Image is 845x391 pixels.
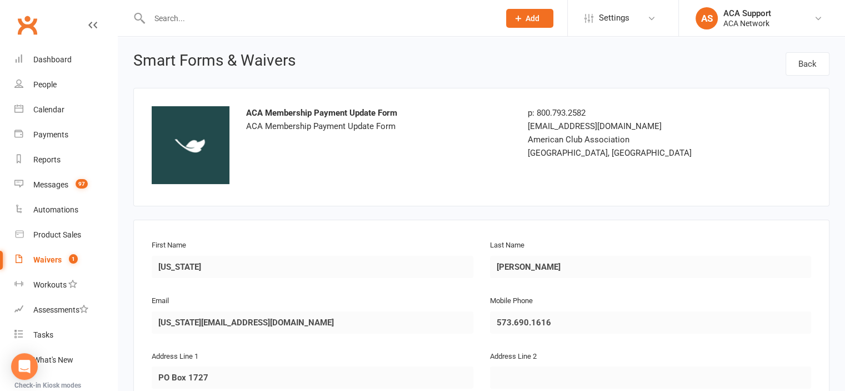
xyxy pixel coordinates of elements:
[33,205,78,214] div: Automations
[528,146,737,160] div: [GEOGRAPHIC_DATA], [GEOGRAPHIC_DATA]
[69,254,78,264] span: 1
[14,72,117,97] a: People
[14,323,117,348] a: Tasks
[528,133,737,146] div: American Club Association
[146,11,492,26] input: Search...
[786,52,829,76] a: Back
[246,106,511,133] div: ACA Membership Payment Update Form
[33,255,62,264] div: Waivers
[14,47,117,72] a: Dashboard
[14,97,117,122] a: Calendar
[152,240,186,251] label: First Name
[14,147,117,172] a: Reports
[33,230,81,239] div: Product Sales
[696,7,718,29] div: AS
[33,130,68,139] div: Payments
[14,273,117,298] a: Workouts
[14,122,117,147] a: Payments
[14,298,117,323] a: Assessments
[33,280,67,289] div: Workouts
[526,14,539,23] span: Add
[33,355,73,364] div: What's New
[33,55,72,64] div: Dashboard
[33,105,64,114] div: Calendar
[152,351,198,363] label: Address Line 1
[490,240,524,251] label: Last Name
[14,197,117,222] a: Automations
[11,353,38,380] div: Open Intercom Messenger
[506,9,553,28] button: Add
[14,172,117,197] a: Messages 97
[599,6,629,31] span: Settings
[723,18,771,28] div: ACA Network
[33,155,61,164] div: Reports
[490,295,533,307] label: Mobile Phone
[33,180,68,189] div: Messages
[723,8,771,18] div: ACA Support
[152,106,229,184] img: dec9fb3c-c5a5-4ab6-9280-d26378702e35.jpeg
[33,80,57,89] div: People
[246,108,397,118] strong: ACA Membership Payment Update Form
[152,295,169,307] label: Email
[133,52,296,72] h1: Smart Forms & Waivers
[33,330,53,339] div: Tasks
[490,351,537,363] label: Address Line 2
[528,120,737,133] div: [EMAIL_ADDRESS][DOMAIN_NAME]
[528,106,737,120] div: p: 800.793.2582
[33,305,88,314] div: Assessments
[14,248,117,273] a: Waivers 1
[76,179,88,189] span: 97
[13,11,41,39] a: Clubworx
[14,222,117,248] a: Product Sales
[14,348,117,373] a: What's New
